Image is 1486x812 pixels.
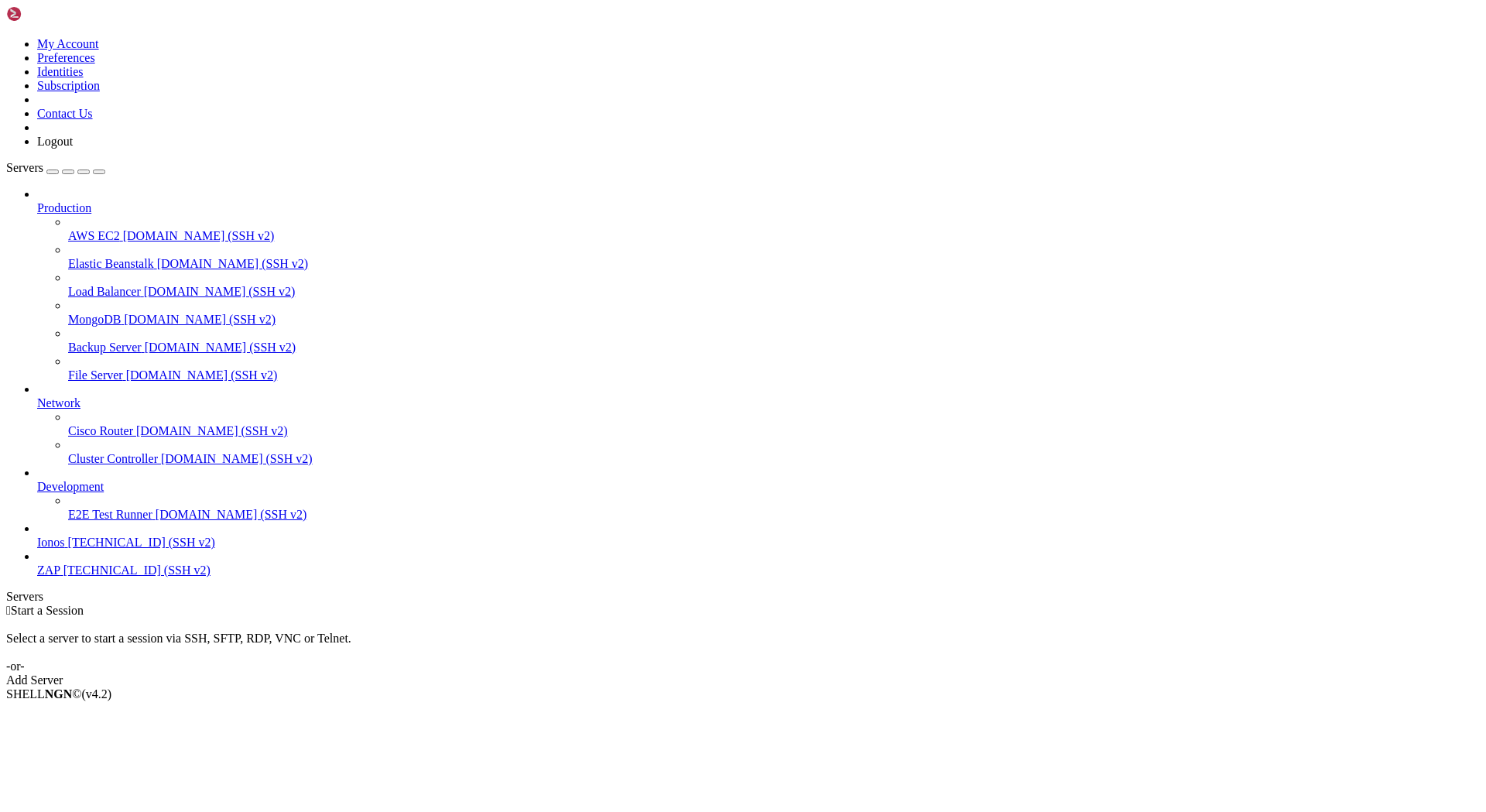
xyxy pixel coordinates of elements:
a: Preferences [37,51,95,64]
li: Load Balancer [DOMAIN_NAME] (SSH v2) [68,271,1480,299]
span: SHELL © [6,687,111,701]
span: [DOMAIN_NAME] (SSH v2) [157,257,309,270]
span: Cisco Router [68,424,133,437]
span: [DOMAIN_NAME] (SSH v2) [156,508,307,521]
a: Load Balancer [DOMAIN_NAME] (SSH v2) [68,285,1480,299]
span: Production [37,201,91,214]
span: Start a Session [11,604,84,617]
span: 4.2.0 [82,687,112,701]
span: [TECHNICAL_ID] (SSH v2) [68,536,215,549]
span: [DOMAIN_NAME] (SSH v2) [123,229,275,242]
span: Backup Server [68,341,142,354]
img: Shellngn [6,6,95,22]
span: MongoDB [68,313,121,326]
span: Load Balancer [68,285,141,298]
div: Servers [6,590,1480,604]
span: Elastic Beanstalk [68,257,154,270]
li: Ionos [TECHNICAL_ID] (SSH v2) [37,522,1480,550]
li: E2E Test Runner [DOMAIN_NAME] (SSH v2) [68,494,1480,522]
a: Servers [6,161,105,174]
a: Elastic Beanstalk [DOMAIN_NAME] (SSH v2) [68,257,1480,271]
span: AWS EC2 [68,229,120,242]
span: [DOMAIN_NAME] (SSH v2) [145,341,296,354]
a: Cisco Router [DOMAIN_NAME] (SSH v2) [68,424,1480,438]
a: Production [37,201,1480,215]
span: [DOMAIN_NAME] (SSH v2) [124,313,276,326]
span: Cluster Controller [68,452,158,465]
b: NGN [45,687,73,701]
a: Network [37,396,1480,410]
a: Backup Server [DOMAIN_NAME] (SSH v2) [68,341,1480,355]
a: Cluster Controller [DOMAIN_NAME] (SSH v2) [68,452,1480,466]
span: E2E Test Runner [68,508,152,521]
div: Select a server to start a session via SSH, SFTP, RDP, VNC or Telnet. -or- [6,618,1480,673]
span: [DOMAIN_NAME] (SSH v2) [161,452,313,465]
a: MongoDB [DOMAIN_NAME] (SSH v2) [68,313,1480,327]
a: Ionos [TECHNICAL_ID] (SSH v2) [37,536,1480,550]
span: ZAP [37,564,60,577]
li: Cisco Router [DOMAIN_NAME] (SSH v2) [68,410,1480,438]
span: Development [37,480,104,493]
span: [DOMAIN_NAME] (SSH v2) [126,368,278,382]
a: ZAP [TECHNICAL_ID] (SSH v2) [37,564,1480,577]
li: Network [37,382,1480,466]
span: File Server [68,368,123,382]
a: File Server [DOMAIN_NAME] (SSH v2) [68,368,1480,382]
a: Logout [37,135,73,148]
li: MongoDB [DOMAIN_NAME] (SSH v2) [68,299,1480,327]
a: My Account [37,37,99,50]
a: Contact Us [37,107,93,120]
li: File Server [DOMAIN_NAME] (SSH v2) [68,355,1480,382]
a: E2E Test Runner [DOMAIN_NAME] (SSH v2) [68,508,1480,522]
li: ZAP [TECHNICAL_ID] (SSH v2) [37,550,1480,577]
span: [TECHNICAL_ID] (SSH v2) [63,564,211,577]
li: Development [37,466,1480,522]
li: Backup Server [DOMAIN_NAME] (SSH v2) [68,327,1480,355]
a: Development [37,480,1480,494]
li: Production [37,187,1480,382]
div: Add Server [6,673,1480,687]
span: [DOMAIN_NAME] (SSH v2) [144,285,296,298]
a: AWS EC2 [DOMAIN_NAME] (SSH v2) [68,229,1480,243]
li: Cluster Controller [DOMAIN_NAME] (SSH v2) [68,438,1480,466]
a: Subscription [37,79,100,92]
li: AWS EC2 [DOMAIN_NAME] (SSH v2) [68,215,1480,243]
span: Servers [6,161,43,174]
span:  [6,604,11,617]
span: Network [37,396,80,409]
span: Ionos [37,536,65,549]
li: Elastic Beanstalk [DOMAIN_NAME] (SSH v2) [68,243,1480,271]
span: [DOMAIN_NAME] (SSH v2) [136,424,288,437]
a: Identities [37,65,84,78]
